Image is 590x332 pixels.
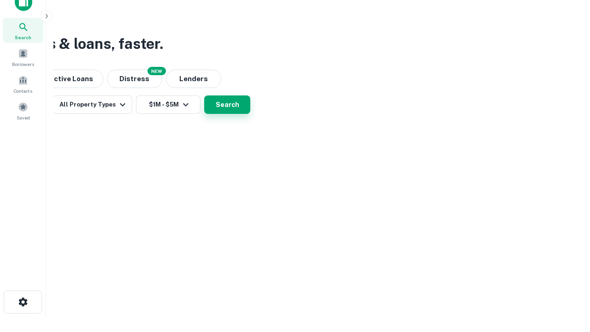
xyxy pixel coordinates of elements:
[136,95,201,114] button: $1M - $5M
[3,98,43,123] a: Saved
[3,71,43,96] a: Contacts
[3,45,43,70] a: Borrowers
[15,34,31,41] span: Search
[39,70,103,88] button: Active Loans
[12,60,34,68] span: Borrowers
[17,114,30,121] span: Saved
[14,87,32,95] span: Contacts
[204,95,250,114] button: Search
[3,18,43,43] a: Search
[544,258,590,302] iframe: Chat Widget
[52,95,132,114] button: All Property Types
[166,70,221,88] button: Lenders
[147,67,166,75] div: NEW
[107,70,162,88] button: Search distressed loans with lien and other non-mortgage details.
